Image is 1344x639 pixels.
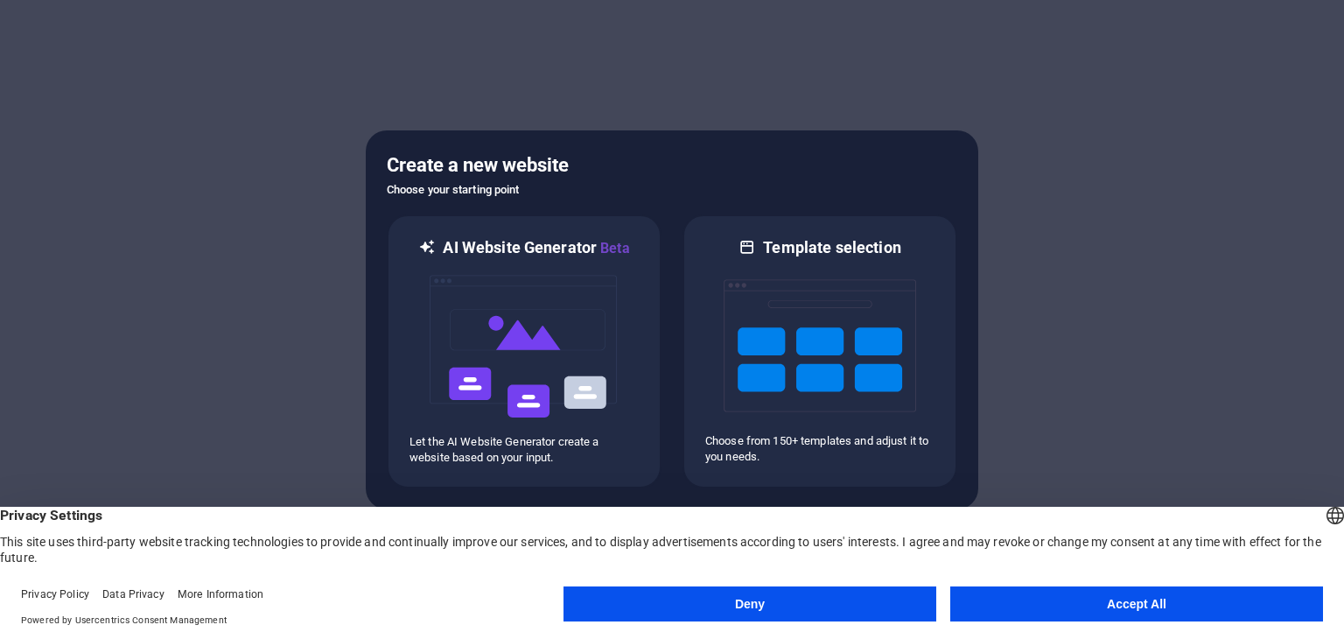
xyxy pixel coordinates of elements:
span: Beta [597,240,630,256]
h5: Create a new website [387,151,957,179]
p: Choose from 150+ templates and adjust it to you needs. [705,433,934,465]
img: ai [428,259,620,434]
h6: Template selection [763,237,900,258]
div: Template selectionChoose from 150+ templates and adjust it to you needs. [682,214,957,488]
div: AI Website GeneratorBetaaiLet the AI Website Generator create a website based on your input. [387,214,661,488]
h6: AI Website Generator [443,237,629,259]
p: Let the AI Website Generator create a website based on your input. [409,434,639,466]
h6: Choose your starting point [387,179,957,200]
